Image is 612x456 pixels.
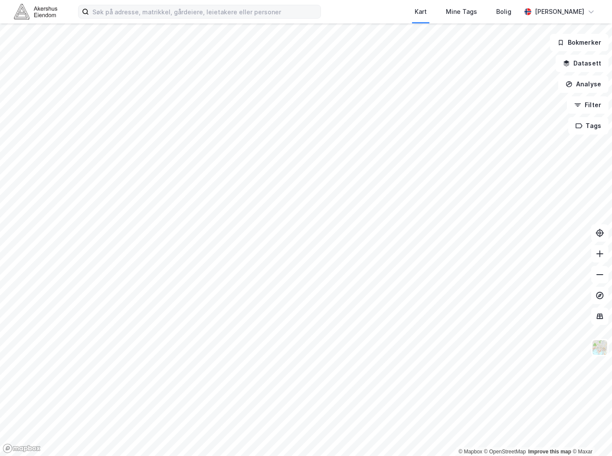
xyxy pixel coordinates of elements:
div: Kart [415,7,427,17]
div: Mine Tags [446,7,477,17]
div: Bolig [496,7,511,17]
div: [PERSON_NAME] [535,7,584,17]
iframe: Chat Widget [569,414,612,456]
img: akershus-eiendom-logo.9091f326c980b4bce74ccdd9f866810c.svg [14,4,57,19]
div: Kontrollprogram for chat [569,414,612,456]
input: Søk på adresse, matrikkel, gårdeiere, leietakere eller personer [89,5,321,18]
